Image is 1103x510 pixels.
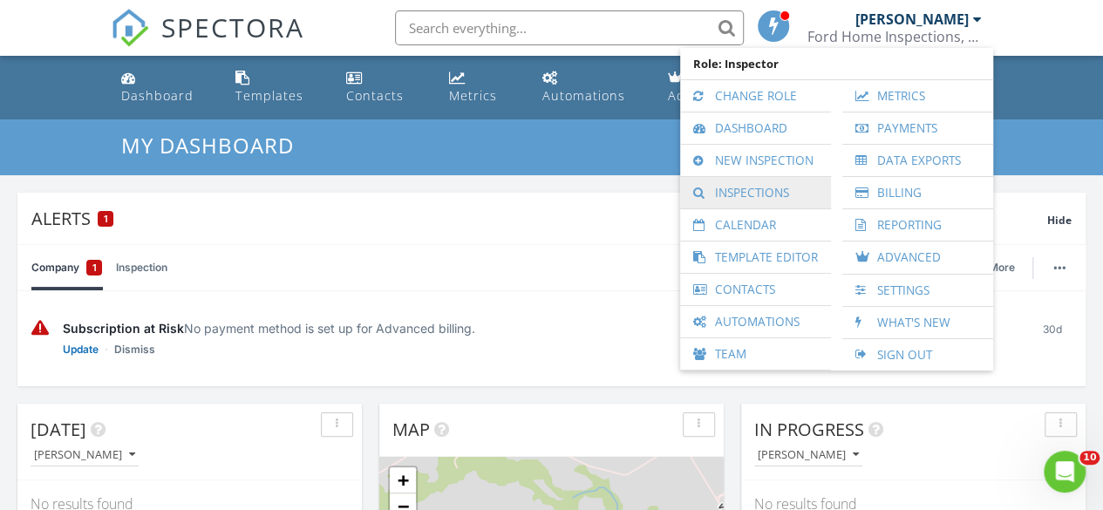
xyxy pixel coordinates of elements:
a: Dashboard [114,63,215,112]
a: Reporting [851,209,984,241]
div: [PERSON_NAME] [758,449,859,461]
a: Zoom in [390,467,416,493]
iframe: Intercom live chat [1044,451,1086,493]
div: Dashboard [121,87,194,104]
a: Advanced [851,241,984,274]
a: Settings [851,275,984,306]
a: Change Role [689,80,822,112]
div: Templates [235,87,303,104]
span: 1 [92,259,97,276]
a: Contacts [339,63,427,112]
a: Inspection [116,245,167,290]
a: Dismiss [114,341,155,358]
span: SPECTORA [161,9,304,45]
a: Contacts [689,274,822,305]
a: Dashboard [689,112,822,144]
a: Data Exports [851,145,984,176]
a: SPECTORA [111,24,304,60]
a: Update [63,341,99,358]
a: Templates [228,63,325,112]
a: Advanced [661,63,753,112]
div: [PERSON_NAME] [855,10,969,28]
div: Advanced [668,87,732,104]
div: 30d [1032,319,1072,358]
a: Company [31,245,102,290]
a: Template Editor [689,241,822,273]
img: warning-336e3c8b2db1497d2c3c.svg [31,319,49,337]
span: My Dashboard [121,131,294,160]
span: 10 [1079,451,1100,465]
a: New Inspection [689,145,822,176]
a: Billing [851,177,984,208]
div: No payment method is set up for Advanced billing. [63,319,1018,337]
span: Role: Inspector [689,48,984,79]
input: Search everything... [395,10,744,45]
a: Inspections [689,177,822,208]
a: Calendar [689,209,822,241]
div: Contacts [346,87,404,104]
a: Payments [851,112,984,144]
span: In Progress [754,418,864,441]
a: Metrics [442,63,521,112]
span: Hide [1047,213,1072,228]
img: ellipsis-632cfdd7c38ec3a7d453.svg [1053,266,1066,269]
span: [DATE] [31,418,86,441]
span: Subscription at Risk [63,321,184,336]
span: 1 [104,213,108,225]
div: Alerts [31,207,1047,230]
div: Automations [542,87,625,104]
a: Metrics [851,80,984,112]
div: [PERSON_NAME] [34,449,135,461]
img: The Best Home Inspection Software - Spectora [111,9,149,47]
a: Automations (Basic) [535,63,647,112]
a: Team [689,338,822,370]
div: Ford Home Inspections, PLLC [807,28,982,45]
div: Metrics [449,87,497,104]
a: What's New [851,307,984,338]
button: [PERSON_NAME] [31,444,139,467]
span: Map [392,418,430,441]
a: Automations [689,306,822,337]
button: [PERSON_NAME] [754,444,862,467]
a: Sign Out [851,339,984,371]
